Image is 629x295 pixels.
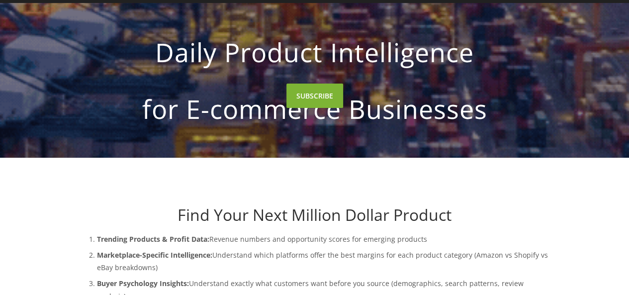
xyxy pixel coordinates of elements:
[77,205,552,224] h1: Find Your Next Million Dollar Product
[97,234,209,244] strong: Trending Products & Profit Data:
[97,279,189,288] strong: Buyer Psychology Insights:
[97,250,212,260] strong: Marketplace-Specific Intelligence:
[93,86,537,132] strong: for E-commerce Businesses
[97,249,552,274] p: Understand which platforms offer the best margins for each product category (Amazon vs Shopify vs...
[93,29,537,76] strong: Daily Product Intelligence
[97,233,552,245] p: Revenue numbers and opportunity scores for emerging products
[286,84,343,108] a: SUBSCRIBE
